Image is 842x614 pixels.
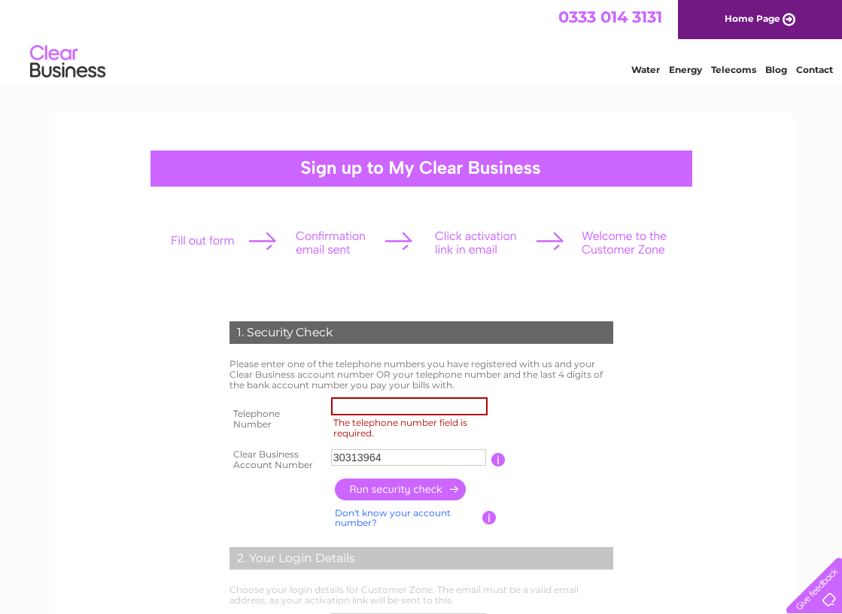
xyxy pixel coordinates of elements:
input: Information [491,453,506,467]
label: The telephone number field is required. [331,415,492,441]
a: Don't know your account number? [335,507,451,529]
th: Telephone Number [226,394,327,445]
div: 2. Your Login Details [229,547,613,570]
input: Information [482,511,497,524]
a: Contact [796,64,833,75]
td: Choose your login details for Customer Zone. The email must be a valid email address, as your act... [226,581,617,609]
a: 0333 014 3131 [558,8,662,26]
a: Water [631,64,660,75]
div: Clear Business is a trading name of Verastar Limited (registered in [GEOGRAPHIC_DATA] No. 3667643... [66,8,777,73]
img: logo.png [29,39,106,85]
a: Energy [669,64,702,75]
a: Telecoms [711,64,756,75]
th: Clear Business Account Number [226,445,327,475]
a: Blog [765,64,787,75]
td: Please enter one of the telephone numbers you have registered with us and your Clear Business acc... [226,355,617,394]
div: 1. Security Check [229,321,613,344]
